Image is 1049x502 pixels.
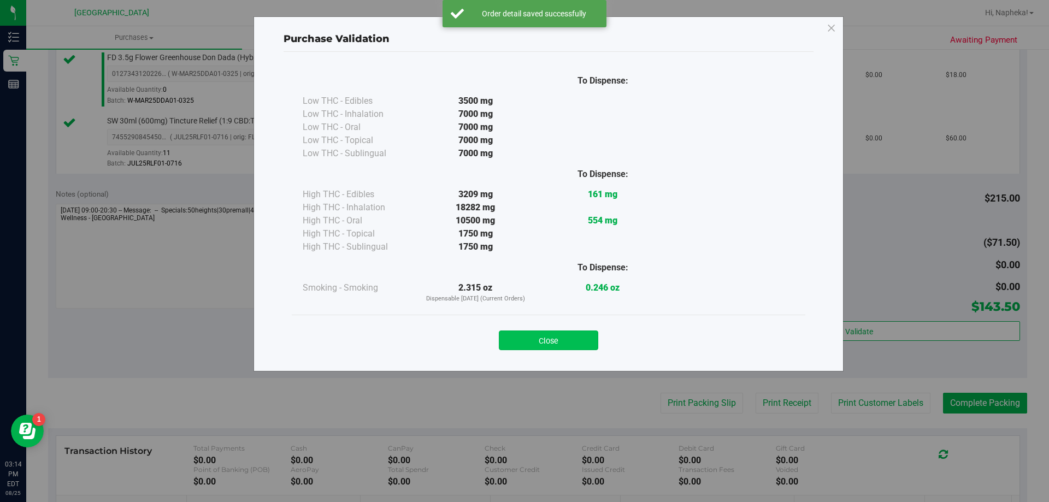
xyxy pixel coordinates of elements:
[412,134,539,147] div: 7000 mg
[412,281,539,304] div: 2.315 oz
[499,330,598,350] button: Close
[11,415,44,447] iframe: Resource center
[470,8,598,19] div: Order detail saved successfully
[303,214,412,227] div: High THC - Oral
[412,108,539,121] div: 7000 mg
[412,121,539,134] div: 7000 mg
[412,294,539,304] p: Dispensable [DATE] (Current Orders)
[32,413,45,426] iframe: Resource center unread badge
[412,188,539,201] div: 3209 mg
[303,240,412,253] div: High THC - Sublingual
[303,95,412,108] div: Low THC - Edibles
[303,147,412,160] div: Low THC - Sublingual
[412,95,539,108] div: 3500 mg
[588,189,617,199] strong: 161 mg
[412,147,539,160] div: 7000 mg
[588,215,617,226] strong: 554 mg
[303,227,412,240] div: High THC - Topical
[412,214,539,227] div: 10500 mg
[303,188,412,201] div: High THC - Edibles
[412,201,539,214] div: 18282 mg
[539,261,667,274] div: To Dispense:
[284,33,390,45] span: Purchase Validation
[303,134,412,147] div: Low THC - Topical
[539,168,667,181] div: To Dispense:
[303,201,412,214] div: High THC - Inhalation
[412,240,539,253] div: 1750 mg
[303,121,412,134] div: Low THC - Oral
[412,227,539,240] div: 1750 mg
[303,281,412,294] div: Smoking - Smoking
[303,108,412,121] div: Low THC - Inhalation
[586,282,620,293] strong: 0.246 oz
[539,74,667,87] div: To Dispense:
